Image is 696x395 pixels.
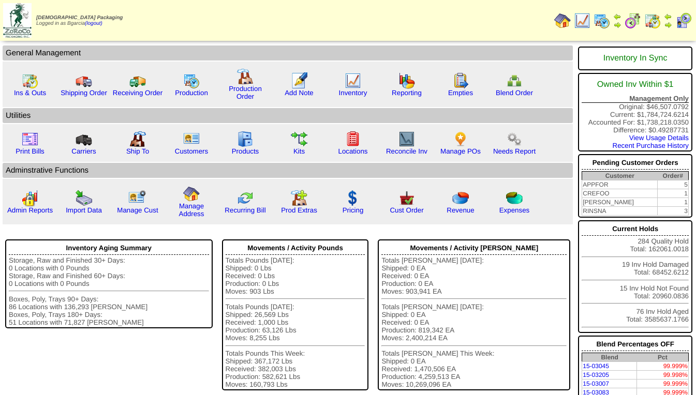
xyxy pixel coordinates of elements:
a: Kits [293,147,305,155]
img: line_graph.gif [574,12,590,29]
img: workflow.gif [291,131,307,147]
img: arrowleft.gif [664,12,672,21]
img: po.png [452,131,469,147]
img: managecust.png [128,190,147,206]
a: 15-03205 [583,371,609,378]
td: CREFOO [582,189,658,198]
img: pie_chart.png [452,190,469,206]
a: Prod Extras [281,206,317,214]
img: calendarblend.gif [625,12,641,29]
div: Original: $46,507.0792 Current: $1,784,724.6214 Accounted For: $1,738,218.0350 Difference: $0.492... [578,73,692,151]
img: graph2.png [22,190,38,206]
img: arrowright.gif [664,21,672,29]
th: Blend [582,353,637,362]
img: arrowright.gif [613,21,621,29]
img: factory2.gif [129,131,146,147]
a: Recent Purchase History [613,142,689,149]
img: calendarprod.gif [594,12,610,29]
a: Products [232,147,259,155]
img: factory.gif [237,68,254,85]
td: General Management [3,45,573,60]
td: 1 [658,189,689,198]
img: customers.gif [183,131,200,147]
a: Carriers [71,147,96,155]
img: import.gif [76,190,92,206]
a: Print Bills [16,147,45,155]
img: line_graph.gif [345,72,361,89]
a: Customers [175,147,208,155]
div: Inventory In Sync [582,49,689,68]
a: Reconcile Inv [386,147,427,155]
img: arrowleft.gif [613,12,621,21]
div: Management Only [582,95,689,103]
img: truck.gif [76,72,92,89]
div: Storage, Raw and Finished 30+ Days: 0 Locations with 0 Pounds Storage, Raw and Finished 60+ Days:... [9,256,209,326]
img: calendarcustomer.gif [675,12,692,29]
a: Needs Report [493,147,536,155]
td: Adminstrative Functions [3,163,573,178]
img: orders.gif [291,72,307,89]
a: (logout) [85,21,102,26]
a: Reporting [392,89,422,97]
img: line_graph2.gif [398,131,415,147]
img: reconcile.gif [237,190,254,206]
div: Pending Customer Orders [582,156,689,170]
img: home.gif [554,12,571,29]
img: locations.gif [345,131,361,147]
td: RINSNA [582,207,658,216]
img: cust_order.png [398,190,415,206]
div: Inventory Aging Summary [9,241,209,255]
img: truck3.gif [76,131,92,147]
div: Owned Inv Within $1 [582,75,689,95]
img: workflow.png [506,131,523,147]
div: Movements / Activity [PERSON_NAME] [381,241,567,255]
img: truck2.gif [129,72,146,89]
a: Locations [338,147,367,155]
a: Expenses [499,206,530,214]
a: Ship To [126,147,149,155]
a: 15-03045 [583,362,609,370]
a: Recurring Bill [225,206,265,214]
td: 3 [658,207,689,216]
a: Empties [448,89,473,97]
td: 99.998% [637,371,689,379]
td: [PERSON_NAME] [582,198,658,207]
a: 15-03007 [583,380,609,387]
div: Movements / Activity Pounds [226,241,365,255]
img: pie_chart2.png [506,190,523,206]
th: Order# [658,172,689,180]
th: Pct [637,353,689,362]
a: Production [175,89,208,97]
a: Revenue [447,206,474,214]
td: 99.999% [637,362,689,371]
span: [DEMOGRAPHIC_DATA] Packaging [36,15,123,21]
a: Inventory [339,89,367,97]
td: 99.999% [637,379,689,388]
a: Add Note [285,89,314,97]
a: Cust Order [390,206,423,214]
img: workorder.gif [452,72,469,89]
a: Manage POs [440,147,481,155]
img: graph.gif [398,72,415,89]
img: invoice2.gif [22,131,38,147]
div: Current Holds [582,222,689,236]
span: Logged in as Bgarcia [36,15,123,26]
a: Receiving Order [113,89,162,97]
div: 284 Quality Hold Total: 162061.0018 19 Inv Hold Damaged Total: 68452.6212 15 Inv Hold Not Found T... [578,220,692,333]
img: calendarinout.gif [644,12,661,29]
img: calendarprod.gif [183,72,200,89]
a: Import Data [66,206,102,214]
img: network.png [506,72,523,89]
a: Admin Reports [7,206,53,214]
img: calendarinout.gif [22,72,38,89]
div: Blend Percentages OFF [582,338,689,351]
img: zoroco-logo-small.webp [3,3,32,38]
td: APPFOR [582,180,658,189]
td: 1 [658,198,689,207]
img: dollar.gif [345,190,361,206]
div: Totals [PERSON_NAME] [DATE]: Shipped: 0 EA Received: 0 EA Production: 0 EA Moves: 903,941 EA Tota... [381,256,567,389]
a: Blend Order [496,89,533,97]
a: View Usage Details [629,134,689,142]
a: Manage Address [179,202,204,218]
div: Totals Pounds [DATE]: Shipped: 0 Lbs Received: 0 Lbs Production: 0 Lbs Moves: 903 Lbs Totals Poun... [226,256,365,389]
